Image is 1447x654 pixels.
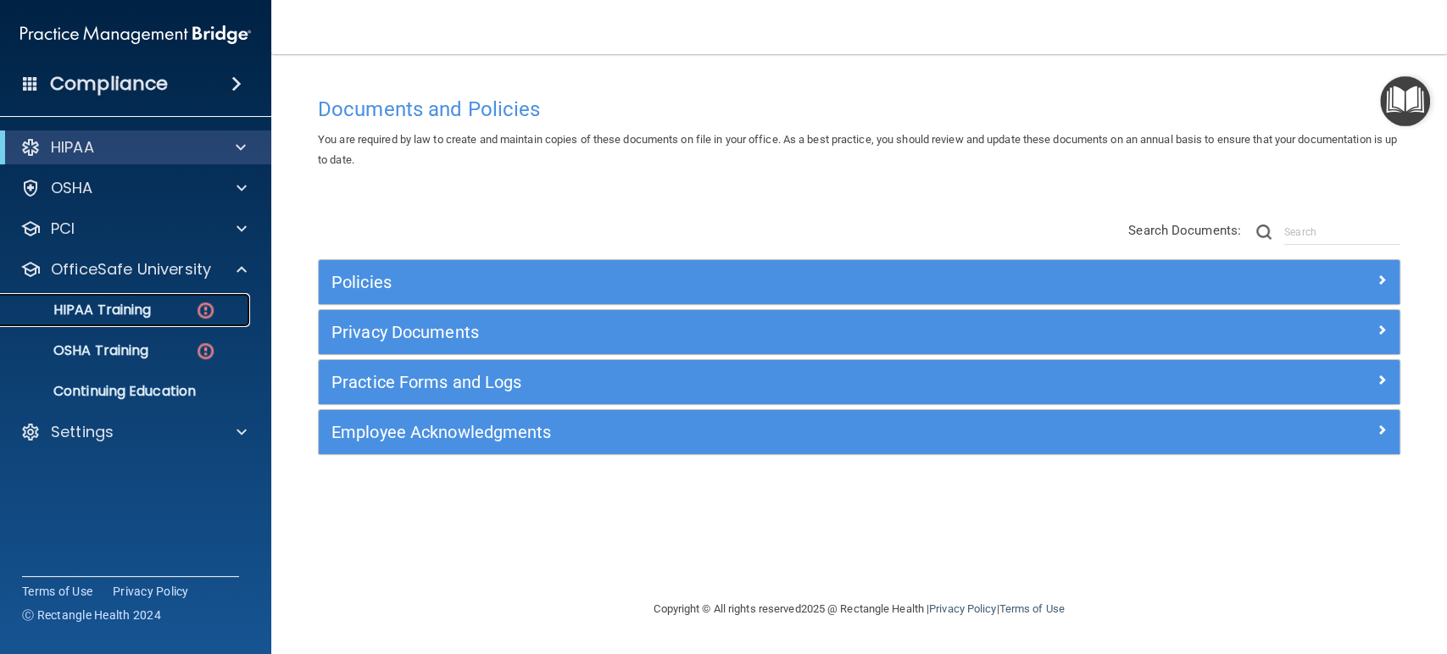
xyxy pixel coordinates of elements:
[51,178,93,198] p: OSHA
[51,422,114,442] p: Settings
[331,418,1387,446] a: Employee Acknowledgments
[318,98,1400,120] h4: Documents and Policies
[20,259,247,280] a: OfficeSafe University
[195,300,216,321] img: danger-circle.6113f641.png
[331,323,1116,341] h5: Privacy Documents
[331,269,1387,296] a: Policies
[51,219,75,239] p: PCI
[22,583,92,600] a: Terms of Use
[331,373,1116,391] h5: Practice Forms and Logs
[1256,224,1272,240] img: ic-search.3b580494.png
[51,137,94,158] p: HIPAA
[11,383,242,400] p: Continuing Education
[929,602,996,615] a: Privacy Policy
[331,319,1387,346] a: Privacy Documents
[20,422,247,442] a: Settings
[331,423,1116,441] h5: Employee Acknowledgments
[195,341,216,362] img: danger-circle.6113f641.png
[20,18,251,52] img: PMB logo
[1284,219,1400,245] input: Search
[1380,76,1430,126] button: Open Resource Center
[22,607,161,624] span: Ⓒ Rectangle Health 2024
[51,259,211,280] p: OfficeSafe University
[1128,223,1241,238] span: Search Documents:
[331,273,1116,291] h5: Policies
[331,369,1387,396] a: Practice Forms and Logs
[11,342,148,359] p: OSHA Training
[50,72,168,96] h4: Compliance
[318,133,1397,166] span: You are required by law to create and maintain copies of these documents on file in your office. ...
[20,178,247,198] a: OSHA
[550,582,1169,636] div: Copyright © All rights reserved 2025 @ Rectangle Health | |
[113,583,189,600] a: Privacy Policy
[11,302,151,319] p: HIPAA Training
[20,219,247,239] a: PCI
[999,602,1064,615] a: Terms of Use
[20,137,246,158] a: HIPAA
